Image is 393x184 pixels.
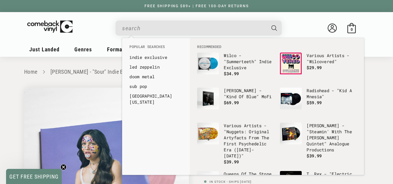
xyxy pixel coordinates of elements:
a: Wilco - "Summerteeth" Indie Exclusive Wilco - "Summerteeth" Indie Exclusive $34.99 [197,53,274,82]
a: Miles Davis - "Kind Of Blue" MoFi [PERSON_NAME] - "Kind Of Blue" MoFi $69.99 [197,88,274,117]
a: Radiohead - "Kid A Mnesia" Radiohead - "Kid A Mnesia" $59.99 [280,88,357,117]
img: Various Artists - "Nuggets: Original Artyfacts From The First Psychedelic Era (1965-1968)" [197,123,219,144]
span: Just Landed [29,46,60,53]
div: Search [115,21,282,36]
span: 0 [351,27,353,32]
nav: breadcrumbs [24,68,369,76]
a: [GEOGRAPHIC_DATA][US_STATE] [129,93,183,105]
li: default_suggestions: doom metal [126,72,186,82]
span: $29.99 [307,65,322,70]
li: default_products: Various Artists - "Nuggets: Original Artyfacts From The First Psychedelic Era (... [194,120,277,168]
li: default_products: Wilco - "Summerteeth" Indie Exclusive [194,50,277,85]
span: GET FREE SHIPPING [9,173,59,180]
div: GET FREE SHIPPINGClose teaser [6,169,62,184]
img: Wilco - "Summerteeth" Indie Exclusive [197,53,219,74]
li: default_suggestions: indie exclusive [126,53,186,62]
li: default_suggestions: hotel california [126,91,186,107]
button: Search [266,21,283,36]
span: Formats [107,46,127,53]
a: [PERSON_NAME] - "Sour" Indie Exclusive [50,69,141,75]
li: Recommended [194,44,360,50]
a: FREE SHIPPING $89+ | FREE 100-DAY RETURNS [138,4,255,8]
span: $69.99 [224,100,239,105]
a: led zeppelin [129,64,183,70]
li: default_products: Miles Davis - "Kind Of Blue" MoFi [194,85,277,120]
li: default_suggestions: led zeppelin [126,62,186,72]
img: Various Artists - "Wilcovered" [280,53,302,74]
a: sub pop [129,83,183,89]
div: Popular Searches [122,38,190,110]
p: [PERSON_NAME] - "Steamin' With The [PERSON_NAME] Quintet" Analogue Productions [307,123,357,153]
span: $59.99 [307,100,322,105]
span: $39.99 [224,159,239,165]
button: Close teaser [60,164,67,170]
img: Radiohead - "Kid A Mnesia" [280,88,302,109]
li: default_products: Miles Davis - "Steamin' With The Miles Davis Quintet" Analogue Productions [277,120,360,162]
a: Various Artists - "Nuggets: Original Artyfacts From The First Psychedelic Era (1965-1968)" Variou... [197,123,274,165]
img: Miles Davis - "Steamin' With The Miles Davis Quintet" Analogue Productions [280,123,302,144]
span: $34.99 [224,71,239,76]
span: $39.99 [307,153,322,159]
a: Various Artists - "Wilcovered" Various Artists - "Wilcovered" $29.99 [280,53,357,82]
img: Miles Davis - "Kind Of Blue" MoFi [197,88,219,109]
p: Radiohead - "Kid A Mnesia" [307,88,357,100]
p: In Stock - Ships [DATE] [204,180,337,184]
a: Miles Davis - "Steamin' With The Miles Davis Quintet" Analogue Productions [PERSON_NAME] - "Steam... [280,123,357,159]
p: Wilco - "Summerteeth" Indie Exclusive [224,53,274,71]
li: default_products: Radiohead - "Kid A Mnesia" [277,85,360,120]
p: [PERSON_NAME] - "Kind Of Blue" MoFi [224,88,274,100]
a: indie exclusive [129,54,183,60]
p: Various Artists - "Wilcovered" [307,53,357,65]
a: Home [24,69,37,75]
li: default_suggestions: sub pop [126,82,186,91]
a: doom metal [129,74,183,80]
span: Genres [74,46,92,53]
li: default_products: Various Artists - "Wilcovered" [277,50,360,85]
p: Various Artists - "Nuggets: Original Artyfacts From The First Psychedelic Era ([DATE]-[DATE])" [224,123,274,159]
li: Popular Searches [126,44,186,53]
div: Recommended [190,38,364,175]
input: When autocomplete results are available use up and down arrows to review and enter to select [122,22,265,34]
